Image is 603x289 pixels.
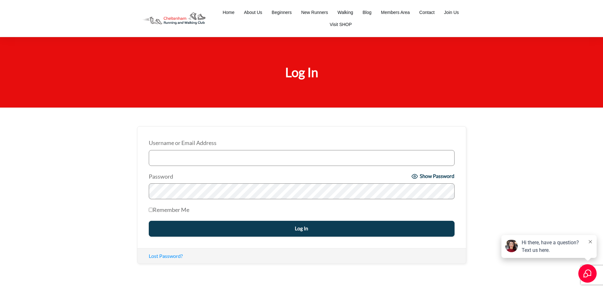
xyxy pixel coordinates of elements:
[149,205,189,215] label: Remember Me
[444,8,459,17] a: Join Us
[223,8,234,17] a: Home
[420,174,455,179] span: Show Password
[149,253,183,259] a: Lost Password?
[337,8,353,17] a: Walking
[363,8,372,17] a: Blog
[381,8,410,17] a: Members Area
[149,221,455,237] input: Log In
[411,173,455,180] button: Show Password
[272,8,292,17] a: Beginners
[149,172,410,182] label: Password
[149,138,455,148] label: Username or Email Address
[419,8,435,17] a: Contact
[301,8,328,17] a: New Runners
[137,8,211,29] img: Decathlon
[285,65,318,80] span: Log In
[149,208,153,212] input: Remember Me
[244,8,262,17] a: About Us
[330,20,352,29] a: Visit SHOP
